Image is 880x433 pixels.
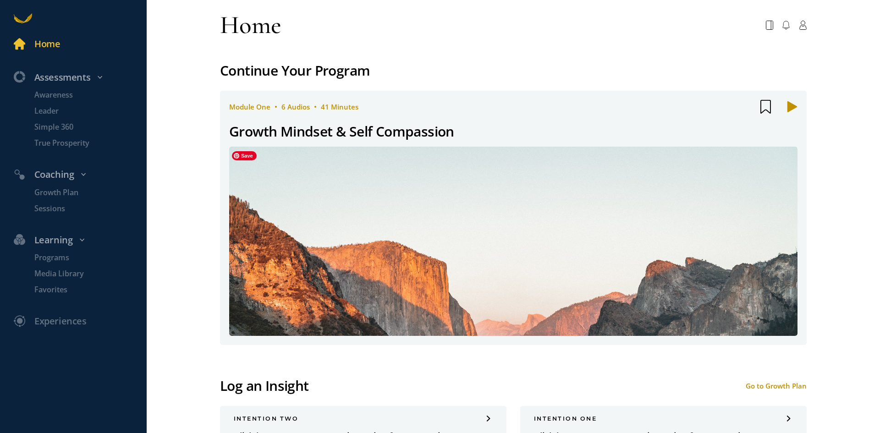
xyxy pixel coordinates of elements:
[21,187,147,198] a: Growth Plan
[534,415,793,422] div: INTENTION one
[232,151,257,160] span: Save
[229,102,270,111] span: module one
[34,89,144,101] p: Awareness
[21,268,147,280] a: Media Library
[34,268,144,280] p: Media Library
[7,233,151,248] div: Learning
[234,415,493,422] div: INTENTION two
[34,105,144,117] p: Leader
[21,284,147,296] a: Favorites
[34,37,60,52] div: Home
[229,147,797,336] img: 5ffd683f75b04f9fae80780a_1697608424.jpg
[220,375,309,397] div: Log an Insight
[220,60,807,82] div: Continue Your Program
[21,105,147,117] a: Leader
[21,89,147,101] a: Awareness
[21,203,147,214] a: Sessions
[34,187,144,198] p: Growth Plan
[220,9,281,41] div: Home
[34,137,144,149] p: True Prosperity
[21,121,147,133] a: Simple 360
[7,70,151,85] div: Assessments
[321,102,358,111] span: 41 Minutes
[21,137,147,149] a: True Prosperity
[34,252,144,263] p: Programs
[34,203,144,214] p: Sessions
[746,381,807,390] div: Go to Growth Plan
[281,102,310,111] span: 6 Audios
[229,121,454,143] div: Growth Mindset & Self Compassion
[34,121,144,133] p: Simple 360
[21,252,147,263] a: Programs
[34,314,87,329] div: Experiences
[7,167,151,182] div: Coaching
[220,91,807,345] a: module one6 Audios41 MinutesGrowth Mindset & Self Compassion
[34,284,144,296] p: Favorites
